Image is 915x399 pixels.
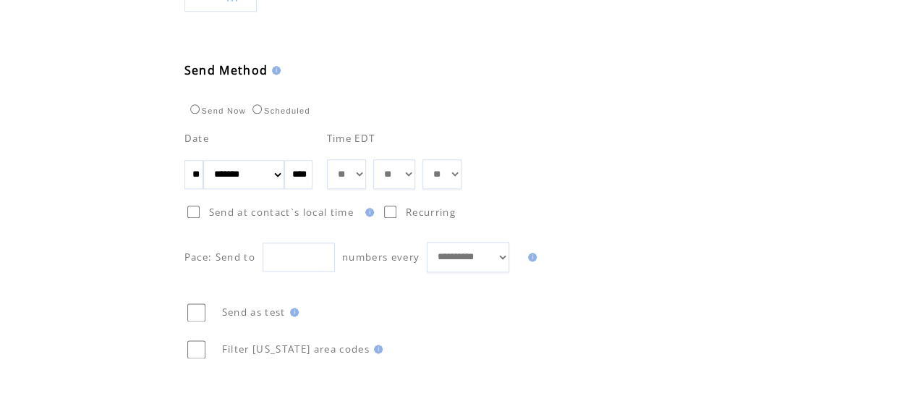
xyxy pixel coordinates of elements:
input: Send Now [190,104,200,114]
span: Send as test [222,306,286,319]
span: Time EDT [327,132,375,145]
span: Date [184,132,209,145]
img: help.gif [370,345,383,353]
span: Filter [US_STATE] area codes [222,343,370,356]
span: Pace: Send to [184,251,255,264]
span: Send at contact`s local time [209,206,354,219]
img: help.gif [268,66,281,75]
span: Recurring [406,206,456,219]
span: Send Method [184,62,268,78]
span: numbers every [342,251,420,264]
input: Scheduled [252,104,262,114]
label: Scheduled [249,106,310,115]
img: help.gif [361,208,374,217]
label: Send Now [187,106,246,115]
img: help.gif [524,253,537,261]
img: help.gif [286,308,299,316]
